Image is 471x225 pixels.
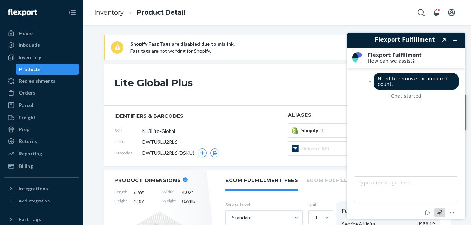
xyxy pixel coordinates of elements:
div: Orders [19,89,35,96]
div: Prep [19,126,29,133]
button: Shopify1 [288,123,362,138]
button: Open account menu [445,6,459,19]
span: Width [162,189,176,196]
span: Chat [15,5,29,11]
button: Close Navigation [65,6,79,19]
label: Service Level [225,201,303,207]
div: Replenishments [19,78,55,84]
a: Orders [4,87,79,98]
input: 1 [314,214,315,221]
span: identifiers & barcodes [114,112,267,119]
span: " [191,189,193,195]
a: Replenishments [4,75,79,87]
a: Add Integration [4,197,79,205]
a: Home [4,28,79,39]
a: Billing [4,161,79,172]
span: 6.69 [134,189,156,196]
a: Inventory [94,9,124,16]
div: Billing [19,163,33,170]
div: Home [19,30,33,37]
a: Returns [4,136,79,147]
p: Shopify Fast Tags are disabled due to mislink. [130,40,235,47]
button: Open notifications [429,6,443,19]
span: Length [114,189,127,196]
a: Reporting [4,148,79,159]
span: " [143,198,145,204]
div: Inventory [19,54,41,61]
a: Parcel [4,100,79,111]
h2: Aliases [288,112,440,118]
span: 0.64 lb [182,198,205,205]
label: Units [308,201,331,207]
span: DSKU [114,139,142,145]
span: Weight [162,198,176,205]
a: Prep [4,124,79,135]
input: Standard [231,214,232,221]
span: Barcodes [114,150,142,156]
div: Add Integration [19,198,50,204]
span: Deliverr API [301,145,332,152]
button: Integrations [4,183,79,194]
div: Parcel [19,102,33,109]
a: Freight [4,112,79,123]
img: Flexport logo [8,9,37,16]
div: Returns [19,138,37,145]
div: 1 [315,214,318,221]
span: " [143,189,145,195]
div: Reporting [19,150,42,157]
a: Inbounds [4,39,79,51]
span: DWTU9LU2RL6 (DSKU) [142,150,194,156]
ol: breadcrumbs [89,2,191,23]
div: Integrations [19,185,48,192]
span: DWTU9LU2RL6 [142,138,177,145]
a: Inventory [4,52,79,63]
div: Standard [232,214,252,221]
span: 1 [321,127,324,134]
a: Product Detail [137,9,185,16]
div: Inbounds [19,42,40,48]
iframe: Find more information here [341,27,471,225]
h1: Lite Global Plus [114,78,348,91]
span: SKU [114,128,142,134]
span: 1.85 [134,198,156,205]
div: Products [19,66,41,73]
button: Open Search Box [414,6,428,19]
p: Fast tags are not working for Shopify. [130,47,235,54]
span: Shopify [301,127,321,134]
li: Ecom Fulfillment Storage Fees [307,170,409,189]
div: Freight [19,114,36,121]
a: Products [16,64,79,75]
span: 4.02 [182,189,205,196]
div: Fast Tags [19,216,41,223]
h2: Product Dimensions [114,177,181,183]
span: Height [114,198,127,205]
button: Deliverr API [288,141,362,156]
button: Fast Tags [4,214,79,225]
li: Ecom Fulfillment Fees [225,170,298,191]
